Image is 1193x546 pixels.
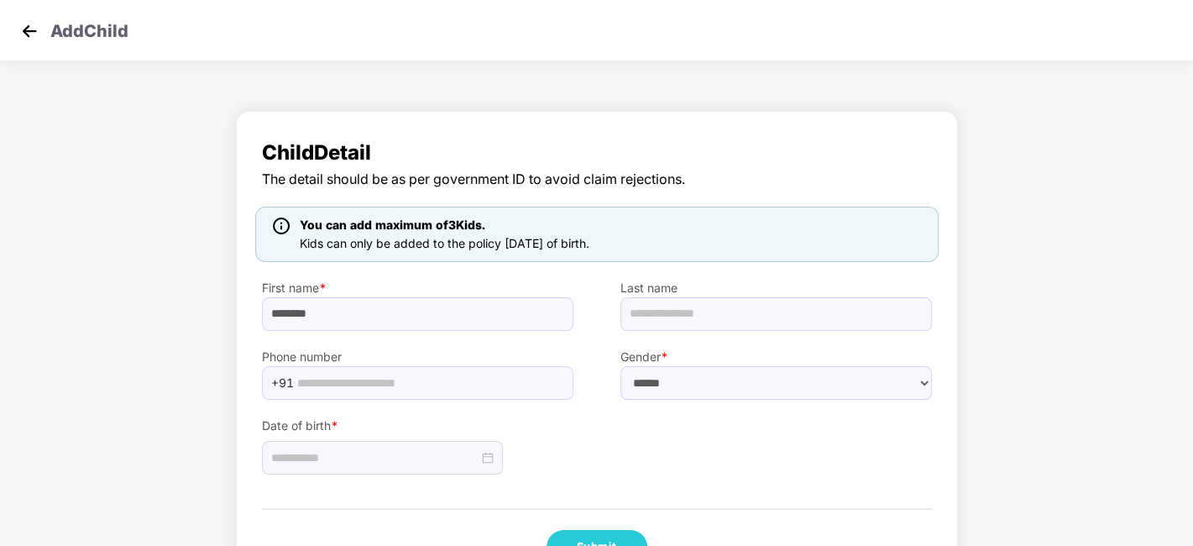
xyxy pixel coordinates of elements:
img: icon [273,218,290,234]
label: Date of birth [262,417,573,435]
span: +91 [271,370,294,396]
img: svg+xml;base64,PHN2ZyB4bWxucz0iaHR0cDovL3d3dy53My5vcmcvMjAwMC9zdmciIHdpZHRoPSIzMCIgaGVpZ2h0PSIzMC... [17,18,42,44]
span: Kids can only be added to the policy [DATE] of birth. [300,236,589,250]
p: Add Child [50,18,128,39]
span: You can add maximum of 3 Kids. [300,218,485,232]
label: Last name [620,279,932,297]
label: First name [262,279,573,297]
label: Gender [620,348,932,366]
label: Phone number [262,348,573,366]
span: Child Detail [262,137,932,169]
span: The detail should be as per government ID to avoid claim rejections. [262,169,932,190]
